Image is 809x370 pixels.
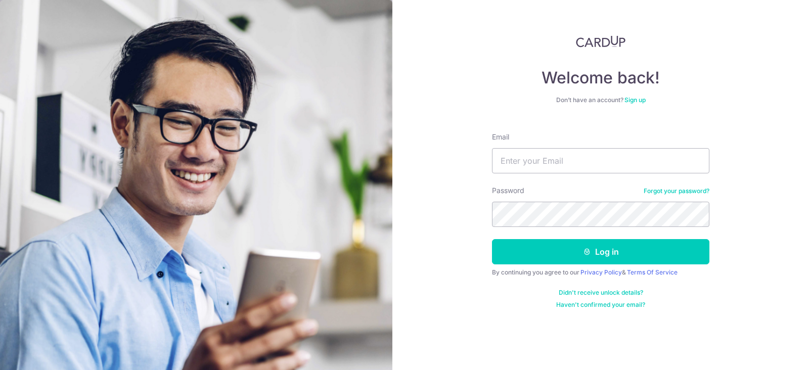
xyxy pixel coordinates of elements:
[492,148,709,173] input: Enter your Email
[559,289,643,297] a: Didn't receive unlock details?
[492,132,509,142] label: Email
[644,187,709,195] a: Forgot your password?
[576,35,625,48] img: CardUp Logo
[492,96,709,104] div: Don’t have an account?
[556,301,645,309] a: Haven't confirmed your email?
[492,186,524,196] label: Password
[492,68,709,88] h4: Welcome back!
[580,268,622,276] a: Privacy Policy
[492,239,709,264] button: Log in
[624,96,646,104] a: Sign up
[627,268,678,276] a: Terms Of Service
[492,268,709,276] div: By continuing you agree to our &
